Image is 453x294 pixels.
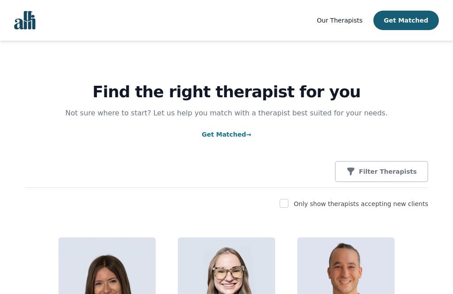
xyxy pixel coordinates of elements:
[317,17,362,24] span: Our Therapists
[202,131,251,138] a: Get Matched
[25,83,428,101] h1: Find the right therapist for you
[294,200,428,207] label: Only show therapists accepting new clients
[246,131,251,138] span: →
[57,108,396,118] p: Not sure where to start? Let us help you match with a therapist best suited for your needs.
[373,11,439,30] button: Get Matched
[359,167,417,176] p: Filter Therapists
[335,161,428,182] button: Filter Therapists
[317,15,362,26] a: Our Therapists
[14,11,35,30] img: alli logo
